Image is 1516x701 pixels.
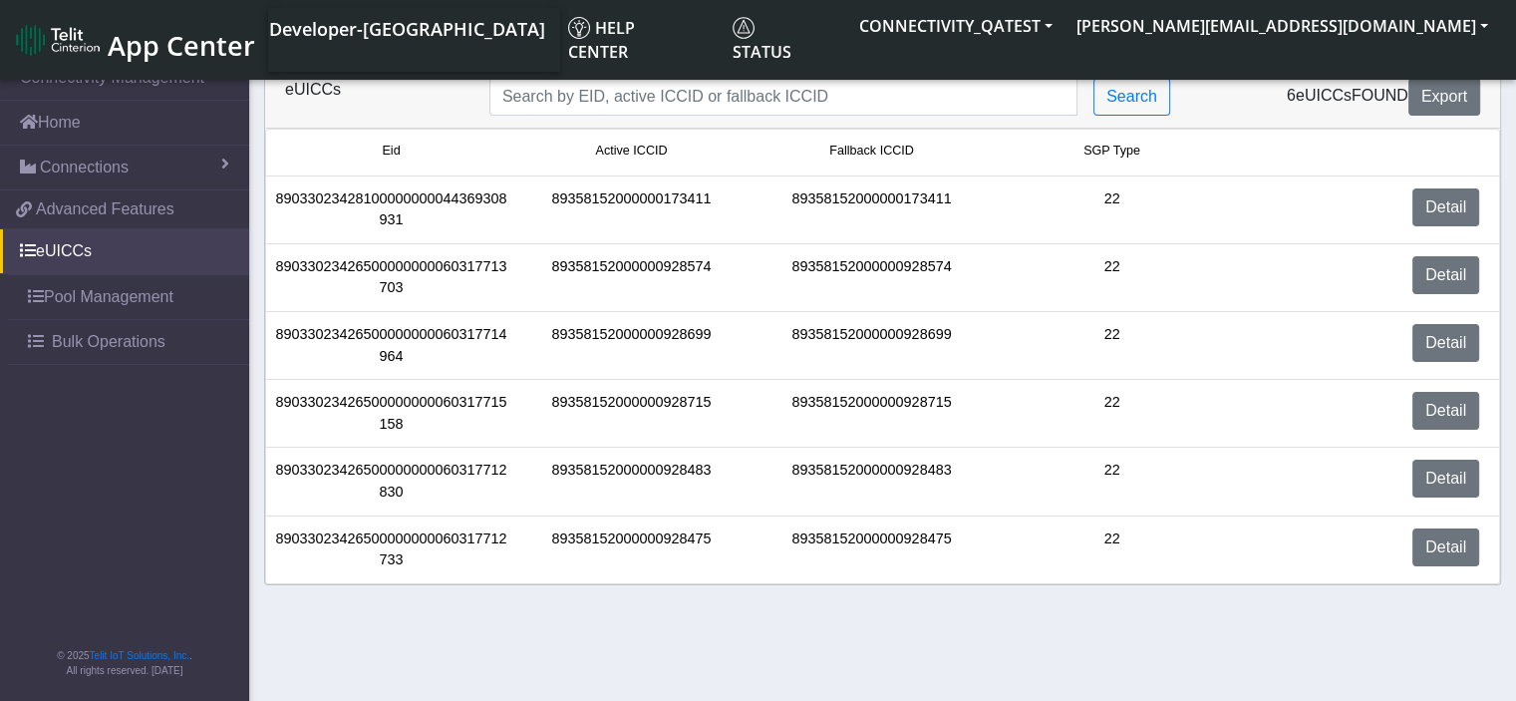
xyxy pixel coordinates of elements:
a: Detail [1412,392,1479,430]
a: Detail [1412,256,1479,294]
span: 6 [1287,87,1296,104]
span: Status [733,17,791,63]
img: status.svg [733,17,755,39]
button: Search [1093,78,1170,116]
a: Bulk Operations [8,320,249,364]
div: 89358152000000928483 [511,460,752,503]
span: SGP Type [1083,142,1140,161]
div: 89358152000000928715 [511,392,752,435]
div: 89358152000000928574 [752,256,992,299]
a: Help center [560,8,725,72]
div: 89358152000000928715 [752,392,992,435]
button: CONNECTIVITY_QATEST [847,8,1064,44]
div: 89358152000000173411 [511,188,752,231]
span: Fallback ICCID [829,142,914,161]
div: 22 [992,188,1232,231]
div: 89358152000000928699 [752,324,992,367]
img: logo-telit-cinterion-gw-new.png [16,24,100,56]
div: eUICCs [270,78,474,116]
div: 89033023426500000000060317712733 [271,528,511,571]
span: found [1352,87,1408,104]
a: App Center [16,19,252,62]
span: Connections [40,156,129,179]
span: Advanced Features [36,197,174,221]
div: 22 [992,460,1232,503]
a: Status [725,8,847,72]
span: eUICCs [1296,87,1352,104]
span: Active ICCID [595,142,667,161]
div: 22 [992,392,1232,435]
a: Your current platform instance [268,8,544,48]
span: Help center [568,17,635,63]
input: Search... [489,78,1077,116]
div: 89358152000000928483 [752,460,992,503]
span: App Center [108,27,255,64]
div: 89358152000000928699 [511,324,752,367]
div: 89033023428100000000044369308931 [271,188,511,231]
a: Detail [1412,324,1479,362]
button: [PERSON_NAME][EMAIL_ADDRESS][DOMAIN_NAME] [1064,8,1500,44]
span: Eid [382,142,400,161]
div: 22 [992,256,1232,299]
div: 22 [992,324,1232,367]
div: 89358152000000173411 [752,188,992,231]
img: knowledge.svg [568,17,590,39]
a: Telit IoT Solutions, Inc. [90,650,189,661]
button: Export [1408,78,1480,116]
a: Detail [1412,528,1479,566]
a: Detail [1412,188,1479,226]
div: 89033023426500000000060317712830 [271,460,511,503]
div: 89033023426500000000060317714964 [271,324,511,367]
span: Export [1421,88,1467,105]
div: 89358152000000928475 [752,528,992,571]
a: Pool Management [8,275,249,319]
div: 89358152000000928574 [511,256,752,299]
div: 22 [992,528,1232,571]
div: 89033023426500000000060317715158 [271,392,511,435]
a: Detail [1412,460,1479,498]
div: 89358152000000928475 [511,528,752,571]
span: Bulk Operations [52,330,165,354]
div: 89033023426500000000060317713703 [271,256,511,299]
span: Developer-[GEOGRAPHIC_DATA] [269,17,545,41]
